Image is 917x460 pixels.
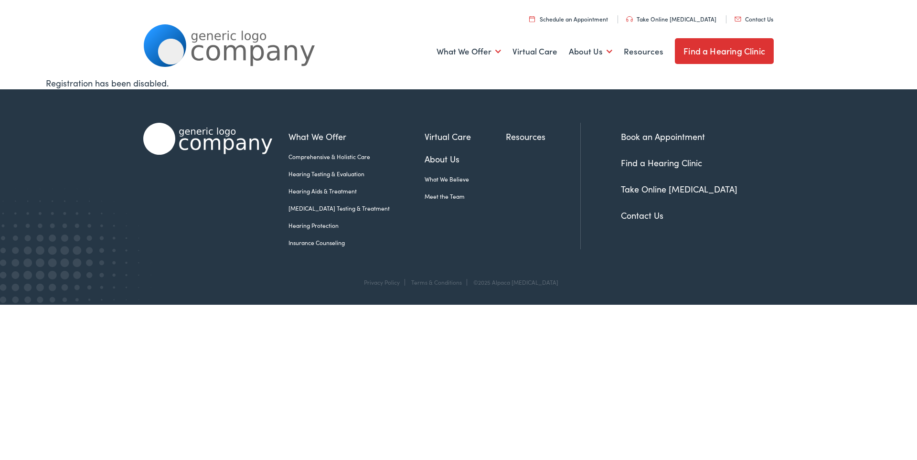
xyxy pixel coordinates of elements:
[143,123,272,155] img: Alpaca Audiology
[621,130,705,142] a: Book an Appointment
[621,183,737,195] a: Take Online [MEDICAL_DATA]
[621,157,702,169] a: Find a Hearing Clinic
[529,16,535,22] img: utility icon
[46,76,871,89] div: Registration has been disabled.
[425,192,506,201] a: Meet the Team
[288,187,425,195] a: Hearing Aids & Treatment
[288,170,425,178] a: Hearing Testing & Evaluation
[626,16,633,22] img: utility icon
[529,15,608,23] a: Schedule an Appointment
[624,34,663,69] a: Resources
[469,279,558,286] div: ©2025 Alpaca [MEDICAL_DATA]
[569,34,612,69] a: About Us
[735,15,773,23] a: Contact Us
[675,38,774,64] a: Find a Hearing Clinic
[364,278,400,286] a: Privacy Policy
[735,17,741,21] img: utility icon
[288,221,425,230] a: Hearing Protection
[437,34,501,69] a: What We Offer
[288,130,425,143] a: What We Offer
[425,152,506,165] a: About Us
[288,238,425,247] a: Insurance Counseling
[621,209,663,221] a: Contact Us
[288,152,425,161] a: Comprehensive & Holistic Care
[288,204,425,213] a: [MEDICAL_DATA] Testing & Treatment
[411,278,462,286] a: Terms & Conditions
[425,130,506,143] a: Virtual Care
[506,130,580,143] a: Resources
[626,15,716,23] a: Take Online [MEDICAL_DATA]
[512,34,557,69] a: Virtual Care
[425,175,506,183] a: What We Believe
